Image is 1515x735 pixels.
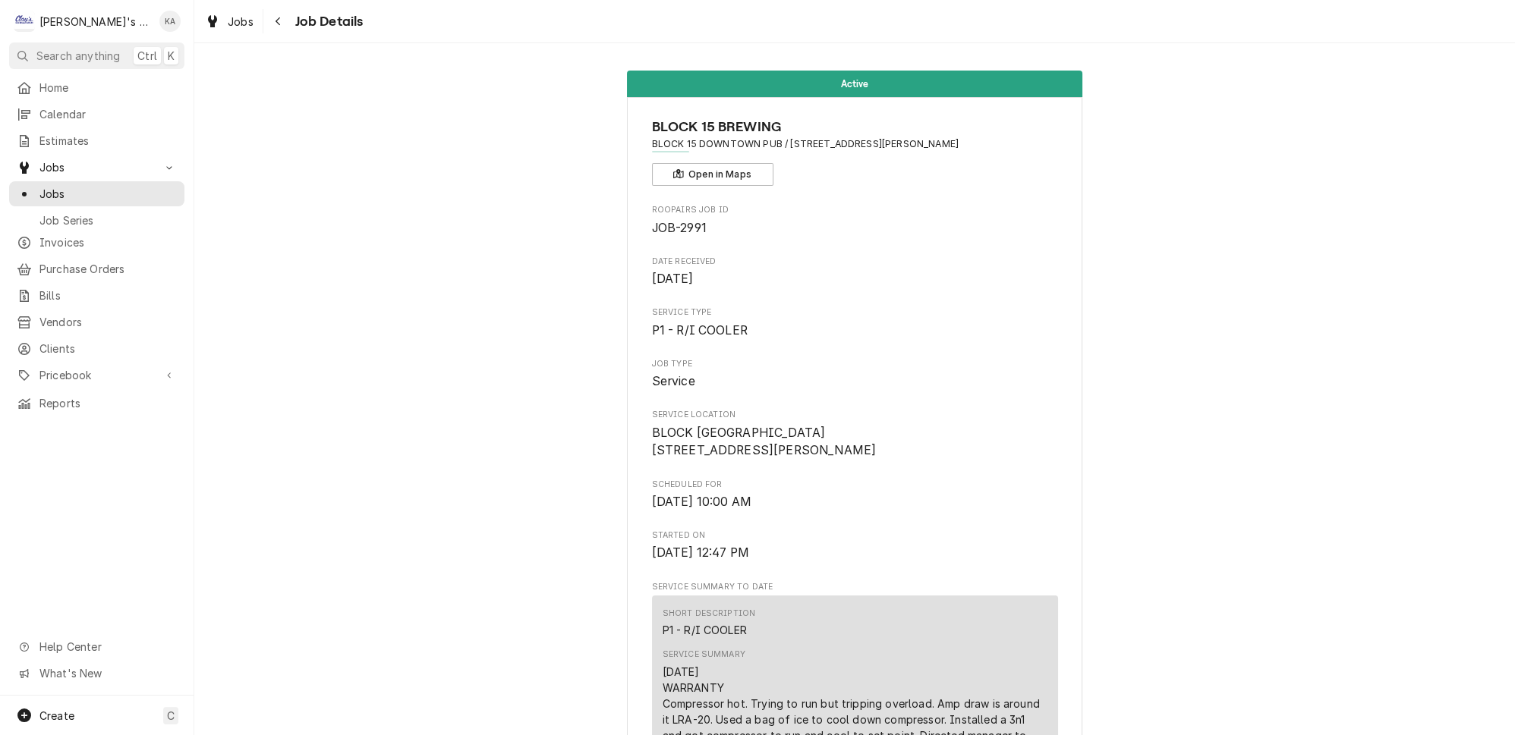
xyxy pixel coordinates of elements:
span: Jobs [39,159,154,175]
span: Started On [652,544,1058,562]
span: Service Summary To Date [652,581,1058,593]
span: Calendar [39,106,177,122]
div: Service Summary [663,649,745,661]
span: Job Type [652,372,1058,391]
button: Navigate back [266,9,291,33]
span: Job Series [39,212,177,228]
span: Create [39,709,74,722]
div: C [14,11,35,32]
a: Calendar [9,102,184,127]
span: Jobs [228,14,254,30]
span: Search anything [36,48,120,64]
span: K [168,48,175,64]
a: Reports [9,391,184,416]
a: Vendors [9,309,184,335]
a: Clients [9,336,184,361]
a: Jobs [9,181,184,206]
span: Bills [39,287,177,303]
span: Roopairs Job ID [652,204,1058,216]
div: Client Information [652,117,1058,186]
span: JOB-2991 [652,221,707,235]
span: Service Location [652,409,1058,421]
a: Invoices [9,230,184,255]
div: Clay's Refrigeration's Avatar [14,11,35,32]
span: Service Type [652,322,1058,340]
div: Job Type [652,358,1058,391]
div: [PERSON_NAME]'s Refrigeration [39,14,151,30]
a: Purchase Orders [9,256,184,281]
span: Service Type [652,306,1058,319]
a: Go to What's New [9,661,184,686]
span: Clients [39,341,177,357]
span: Invoices [39,234,177,250]
a: Go to Jobs [9,155,184,180]
span: BLOCK [GEOGRAPHIC_DATA] [STREET_ADDRESS][PERSON_NAME] [652,426,877,458]
span: Scheduled For [652,479,1058,491]
a: Go to Pricebook [9,363,184,388]
a: Bills [9,283,184,308]
span: Vendors [39,314,177,330]
div: Started On [652,529,1058,562]
span: Name [652,117,1058,137]
span: [DATE] 12:47 PM [652,545,749,560]
span: Roopairs Job ID [652,219,1058,237]
span: Job Details [291,11,364,32]
span: Reports [39,395,177,411]
span: C [167,708,175,724]
span: Ctrl [137,48,157,64]
span: Date Received [652,270,1058,288]
div: Date Received [652,256,1058,288]
div: Korey Austin's Avatar [159,11,181,32]
a: Job Series [9,208,184,233]
span: Home [39,80,177,96]
div: Scheduled For [652,479,1058,511]
span: Service [652,374,695,388]
a: Estimates [9,128,184,153]
span: Active [841,79,869,89]
span: Address [652,137,1058,151]
a: Jobs [199,9,260,34]
span: Help Center [39,639,175,655]
div: Roopairs Job ID [652,204,1058,237]
span: Started On [652,529,1058,542]
button: Search anythingCtrlK [9,42,184,69]
span: What's New [39,665,175,681]
div: KA [159,11,181,32]
button: Open in Maps [652,163,773,186]
span: Date Received [652,256,1058,268]
a: Home [9,75,184,100]
span: [DATE] [652,272,694,286]
span: Purchase Orders [39,261,177,277]
span: Estimates [39,133,177,149]
div: Status [627,71,1082,97]
span: P1 - R/I COOLER [652,323,748,338]
span: Job Type [652,358,1058,370]
a: Go to Help Center [9,634,184,659]
div: Service Location [652,409,1058,460]
span: Service Location [652,424,1058,460]
div: Service Type [652,306,1058,339]
div: P1 - R/I COOLER [663,622,747,638]
span: Pricebook [39,367,154,383]
span: Jobs [39,186,177,202]
div: Short Description [663,608,756,620]
span: [DATE] 10:00 AM [652,495,751,509]
span: Scheduled For [652,493,1058,511]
